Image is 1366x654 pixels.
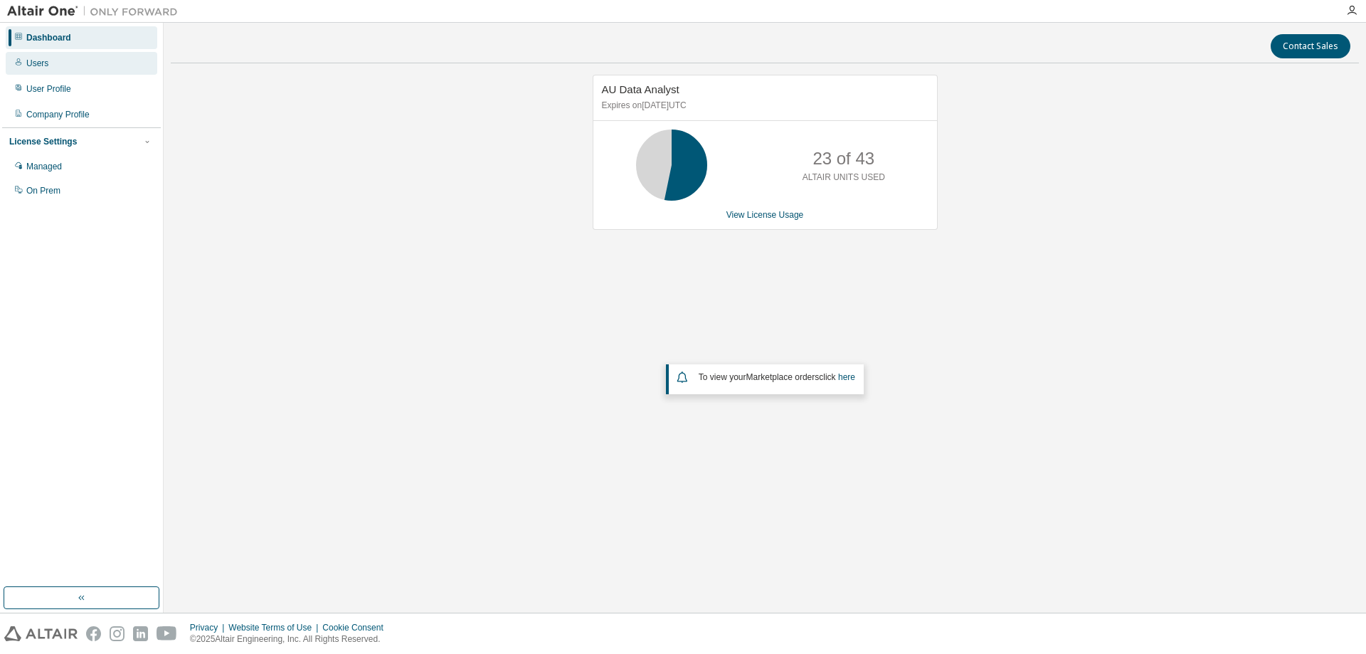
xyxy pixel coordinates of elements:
[86,626,101,641] img: facebook.svg
[26,161,62,172] div: Managed
[803,172,885,184] p: ALTAIR UNITS USED
[133,626,148,641] img: linkedin.svg
[228,622,322,633] div: Website Terms of Use
[26,109,90,120] div: Company Profile
[699,372,855,382] span: To view your click
[838,372,855,382] a: here
[4,626,78,641] img: altair_logo.svg
[602,83,679,95] span: AU Data Analyst
[110,626,125,641] img: instagram.svg
[322,622,391,633] div: Cookie Consent
[9,136,77,147] div: License Settings
[602,100,925,112] p: Expires on [DATE] UTC
[26,185,60,196] div: On Prem
[746,372,820,382] em: Marketplace orders
[1271,34,1350,58] button: Contact Sales
[190,633,392,645] p: © 2025 Altair Engineering, Inc. All Rights Reserved.
[26,32,71,43] div: Dashboard
[726,210,804,220] a: View License Usage
[26,58,48,69] div: Users
[157,626,177,641] img: youtube.svg
[7,4,185,19] img: Altair One
[190,622,228,633] div: Privacy
[812,147,874,171] p: 23 of 43
[26,83,71,95] div: User Profile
